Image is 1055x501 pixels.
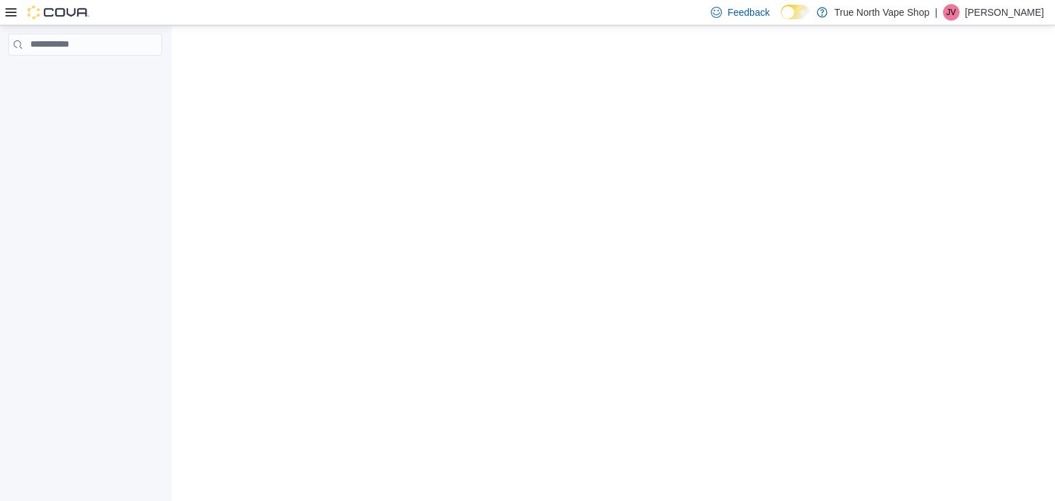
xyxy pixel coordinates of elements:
[8,58,162,91] nav: Complex example
[946,4,956,21] span: JV
[781,5,810,19] input: Dark Mode
[965,4,1044,21] p: [PERSON_NAME]
[835,4,930,21] p: True North Vape Shop
[943,4,960,21] div: Jessica Vape
[935,4,938,21] p: |
[27,5,89,19] img: Cova
[727,5,769,19] span: Feedback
